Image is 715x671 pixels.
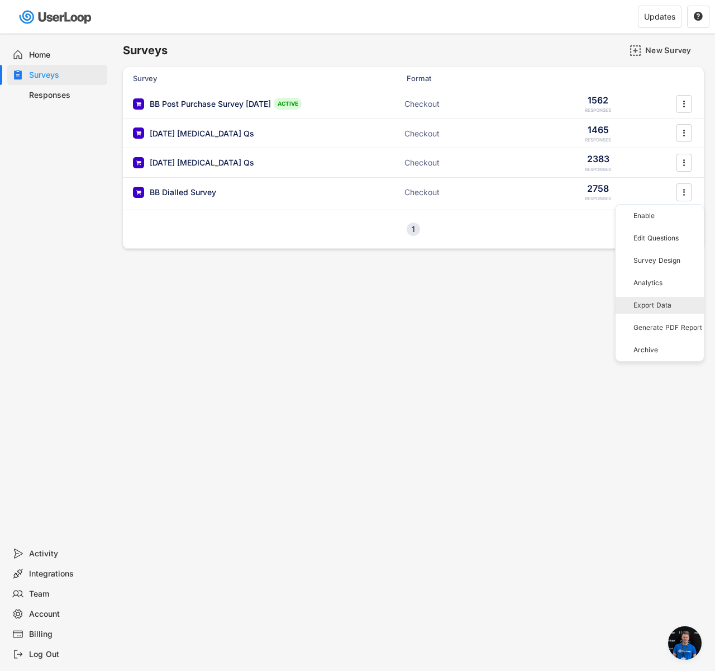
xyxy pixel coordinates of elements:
[404,187,516,198] div: Checkout
[683,98,685,110] text: 
[678,184,689,201] button: 
[633,278,704,287] div: Analytics
[633,211,704,220] div: Enable
[585,167,611,173] div: RESPONSES
[404,128,516,139] div: Checkout
[633,256,704,265] div: Survey Design
[644,13,675,21] div: Updates
[678,154,689,171] button: 
[29,629,103,640] div: Billing
[678,96,689,112] button: 
[29,649,103,660] div: Log Out
[29,50,103,60] div: Home
[29,70,103,81] div: Surveys
[29,569,103,579] div: Integrations
[404,98,516,110] div: Checkout
[683,127,685,139] text: 
[29,609,103,620] div: Account
[587,182,609,195] div: 2758
[150,157,254,168] div: [DATE] [MEDICAL_DATA] Qs
[668,626,702,660] a: Open chat
[29,549,103,559] div: Activity
[585,107,611,114] div: RESPONSES
[133,73,356,83] div: Survey
[123,43,168,58] h6: Surveys
[683,157,685,168] text: 
[29,589,103,599] div: Team
[150,128,254,139] div: [DATE] [MEDICAL_DATA] Qs
[633,346,704,355] div: Archive
[150,98,271,110] div: BB Post Purchase Survey [DATE]
[587,153,609,165] div: 2383
[585,137,611,143] div: RESPONSES
[588,94,608,106] div: 1562
[630,45,641,56] img: AddMajor.svg
[150,187,216,198] div: BB Dialled Survey
[645,45,701,55] div: New Survey
[274,98,302,110] div: ACTIVE
[678,125,689,141] button: 
[404,157,516,168] div: Checkout
[683,186,685,198] text: 
[588,124,609,136] div: 1465
[633,301,704,310] div: Export Data
[633,234,704,243] div: Edit Questions
[407,73,518,83] div: Format
[693,12,703,22] button: 
[29,90,103,101] div: Responses
[17,6,96,29] img: userloop-logo-01.svg
[407,225,420,233] div: 1
[694,11,703,21] text: 
[633,323,704,332] div: Generate PDF Report
[585,196,611,202] div: RESPONSES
